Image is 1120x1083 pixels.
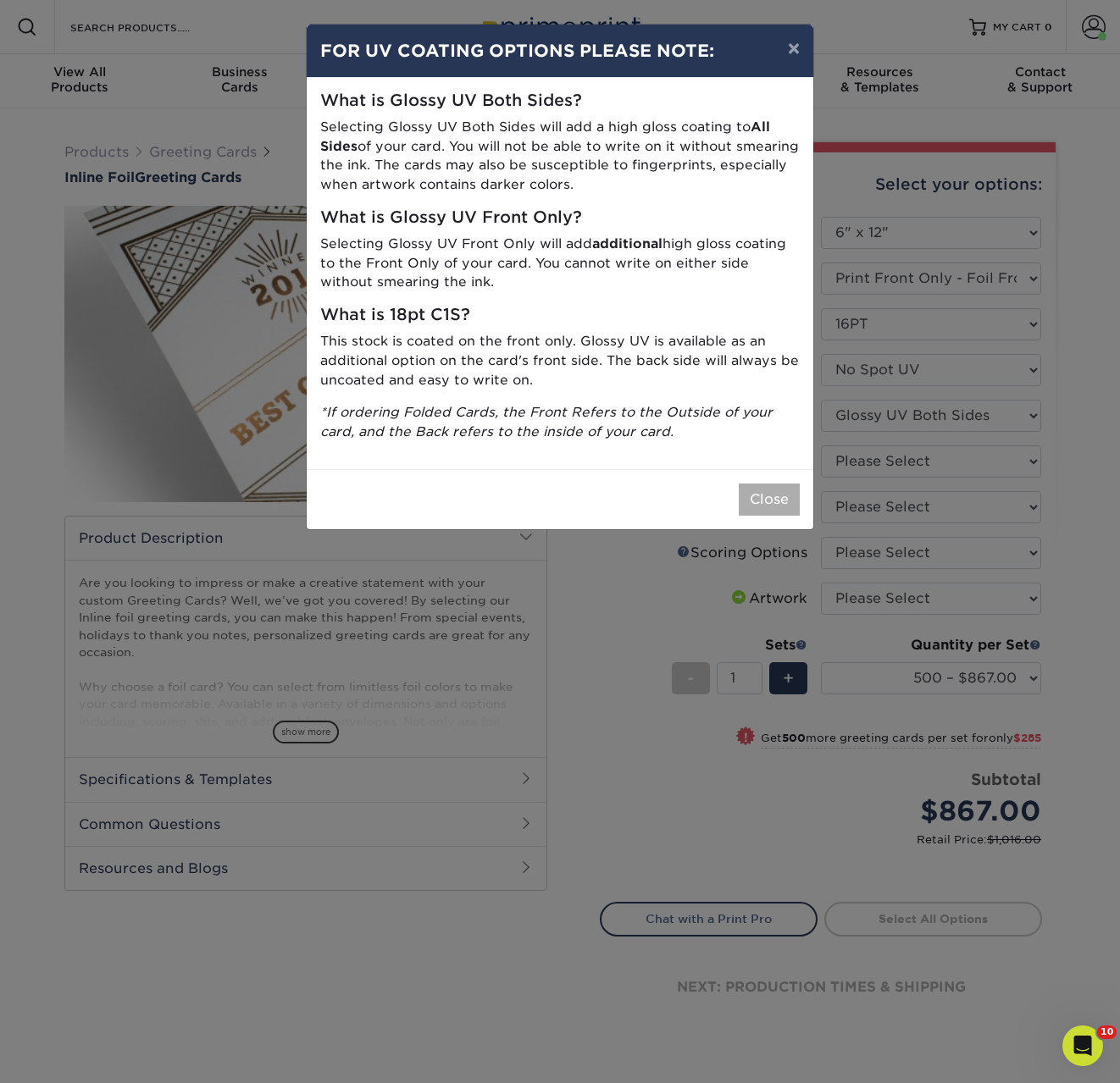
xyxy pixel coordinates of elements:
[320,118,800,195] p: Selecting Glossy UV Both Sides will add a high gloss coating to of your card. You will not be abl...
[774,25,813,72] button: ×
[320,119,770,154] strong: All Sides
[320,306,800,325] h5: What is 18pt C1S?
[1097,1025,1117,1039] span: 10
[320,404,773,439] i: *If ordering Folded Cards, the Front Refers to the Outside of your card, and the Back refers to t...
[320,38,800,64] h4: FOR UV COATING OPTIONS PLEASE NOTE:
[320,208,800,228] h5: What is Glossy UV Front Only?
[1062,1025,1103,1066] iframe: Intercom live chat
[320,235,800,292] p: Selecting Glossy UV Front Only will add high gloss coating to the Front Only of your card. You ca...
[739,483,800,516] button: Close
[320,332,800,390] p: This stock is coated on the front only. Glossy UV is available as an additional option on the car...
[592,235,663,251] strong: additional
[320,91,800,111] h5: What is Glossy UV Both Sides?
